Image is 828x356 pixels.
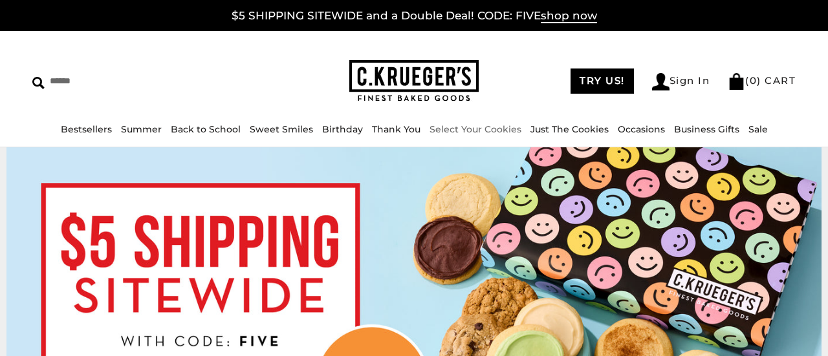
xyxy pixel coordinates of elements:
img: Bag [728,73,745,90]
a: Select Your Cookies [430,123,521,135]
img: Search [32,77,45,89]
a: Business Gifts [674,123,739,135]
span: shop now [541,9,597,23]
a: Just The Cookies [530,123,609,135]
span: 0 [750,74,757,87]
a: Summer [121,123,162,135]
img: Account [652,73,670,90]
a: Sweet Smiles [250,123,313,135]
input: Search [32,71,208,91]
img: C.KRUEGER'S [349,60,479,102]
a: Bestsellers [61,123,112,135]
a: Sign In [652,73,710,90]
a: Thank You [372,123,420,135]
a: Occasions [618,123,665,135]
a: (0) CART [728,74,796,87]
a: Back to School [171,123,241,135]
a: Sale [748,123,768,135]
a: TRY US! [571,68,634,94]
a: $5 SHIPPING SITEWIDE and a Double Deal! CODE: FIVEshop now [232,9,597,23]
a: Birthday [322,123,363,135]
